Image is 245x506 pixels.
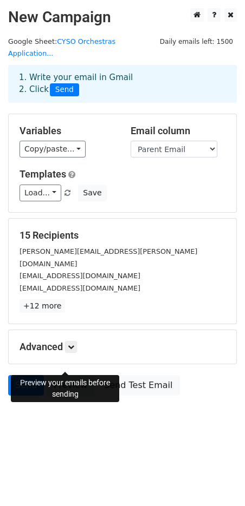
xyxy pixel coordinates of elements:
a: +12 more [20,299,65,313]
small: [PERSON_NAME][EMAIL_ADDRESS][PERSON_NAME][DOMAIN_NAME] [20,247,197,268]
h5: Email column [131,125,225,137]
small: [EMAIL_ADDRESS][DOMAIN_NAME] [20,284,140,292]
span: Send [50,83,79,96]
a: Copy/paste... [20,141,86,157]
h5: Variables [20,125,114,137]
a: Send [8,375,44,396]
div: 1. Write your email in Gmail 2. Click [11,71,234,96]
button: Save [78,185,106,201]
h5: Advanced [20,341,225,353]
a: Load... [20,185,61,201]
div: Preview your emails before sending [11,375,119,402]
h5: 15 Recipients [20,229,225,241]
h2: New Campaign [8,8,237,27]
a: Daily emails left: 1500 [156,37,237,45]
a: Templates [20,168,66,180]
small: [EMAIL_ADDRESS][DOMAIN_NAME] [20,272,140,280]
iframe: Chat Widget [191,454,245,506]
span: Daily emails left: 1500 [156,36,237,48]
a: CYSO Orchestras Application... [8,37,115,58]
a: Send Test Email [97,375,179,396]
small: Google Sheet: [8,37,115,58]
